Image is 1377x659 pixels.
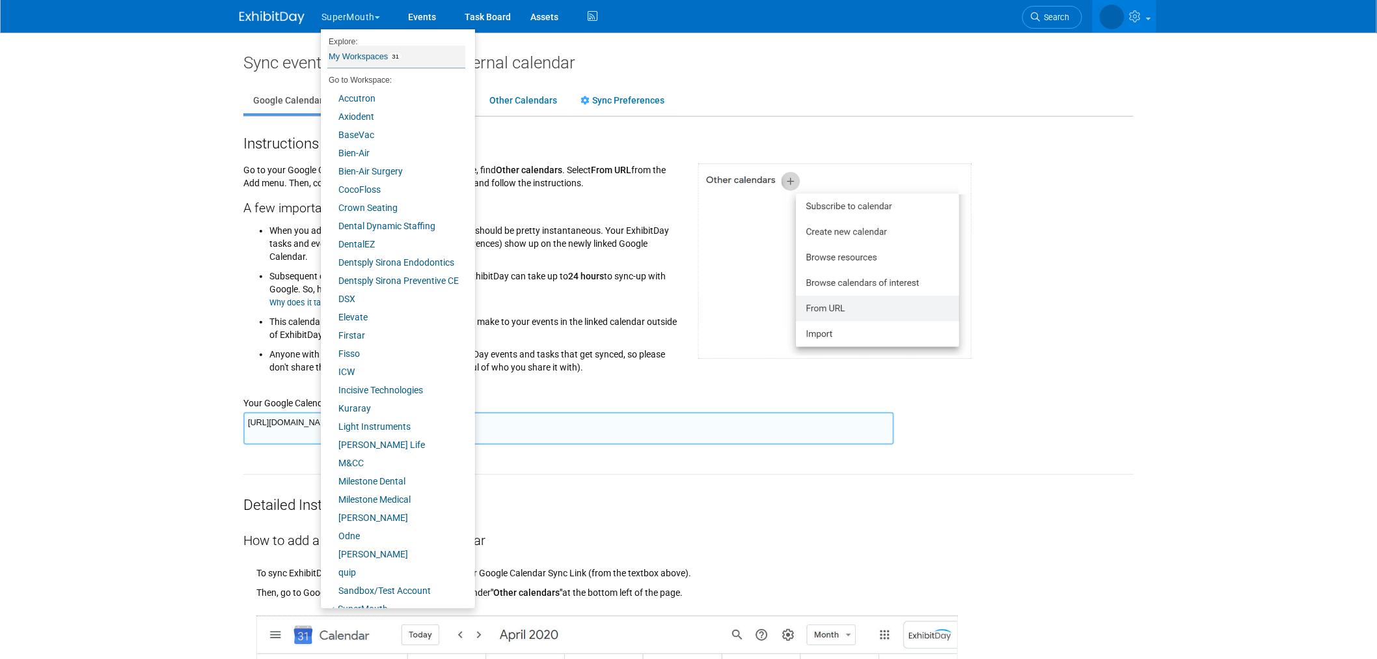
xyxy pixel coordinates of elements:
[698,163,972,359] img: Google Calendar screen shot for adding external calendar
[388,51,403,62] span: 31
[243,89,333,113] a: Google Calendar
[243,189,679,217] div: A few important things to note
[321,344,465,363] a: Fisso
[321,509,465,527] a: [PERSON_NAME]
[1040,12,1070,22] span: Search
[321,381,465,399] a: Incisive Technologies
[321,126,465,144] a: BaseVac
[321,545,465,563] a: [PERSON_NAME]
[321,235,465,253] a: DentalEZ
[321,417,465,436] a: Light Instruments
[269,263,679,309] li: Subsequent changes to your events and tasks in ExhibitDay can take up to to sync-up with Google. ...
[568,271,604,281] span: 24 hours
[243,380,1134,410] div: Your Google Calendar Sync URL:
[234,154,688,380] div: Go to your Google Calendar; at the bottom left of the page, find . Select from the Add menu. Then...
[321,326,465,344] a: Firstar
[243,52,1134,73] div: Sync events and tasks to an external calendar
[269,309,679,341] li: This calendar sync is one-way (i.e. any updates you make to your events in the linked calendar ou...
[269,221,679,263] li: When you add a calendar to Google, the initial sync should be pretty instantaneous. Your ExhibitD...
[571,89,674,113] a: Sync Preferences
[256,550,1134,580] div: To sync ExhibitDay with Google Calendar, first, get your Google Calendar Sync Link (from the text...
[243,130,1134,154] div: Instructions
[496,165,562,175] span: Other calendars
[321,363,465,381] a: ICW
[321,290,465,308] a: DSX
[321,582,465,600] a: Sandbox/Test Account
[321,436,465,454] a: [PERSON_NAME] Life
[591,165,631,175] span: From URL
[321,272,465,290] a: Dentsply Sirona Preventive CE
[321,162,465,180] a: Bien-Air Surgery
[321,89,465,107] a: Accutron
[321,454,465,472] a: M&CC
[321,308,465,326] a: Elevate
[269,298,362,307] a: Why does it take so long?
[239,11,305,24] img: ExhibitDay
[269,341,679,374] li: Anyone with this link can see the list of your ExhibitDay events and tasks that get synced, so pl...
[243,475,1134,515] div: Detailed Instructions
[321,107,465,126] a: Axiodent
[321,472,465,490] a: Milestone Dental
[321,490,465,509] a: Milestone Medical
[1100,5,1125,29] img: Leigh Jergensen
[321,34,465,46] li: Explore:
[243,515,1134,550] div: How to add a calendar to Google Calendar
[321,144,465,162] a: Bien-Air
[321,600,465,618] a: SuperMouth
[256,580,1134,599] div: Then, go to Google Calendar and click the (+) button under at the bottom left of the page.
[243,412,894,445] textarea: [URL][DOMAIN_NAME]
[321,72,465,89] li: Go to Workspace:
[480,89,567,113] a: Other Calendars
[321,527,465,545] a: Odne
[321,217,465,235] a: Dental Dynamic Staffing
[321,399,465,417] a: Kuraray
[321,180,465,199] a: CocoFloss
[321,253,465,272] a: Dentsply Sirona Endodontics
[321,563,465,582] a: quip
[1022,6,1082,29] a: Search
[491,587,562,598] span: "Other calendars"
[327,46,465,68] a: My Workspaces31
[321,199,465,217] a: Crown Seating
